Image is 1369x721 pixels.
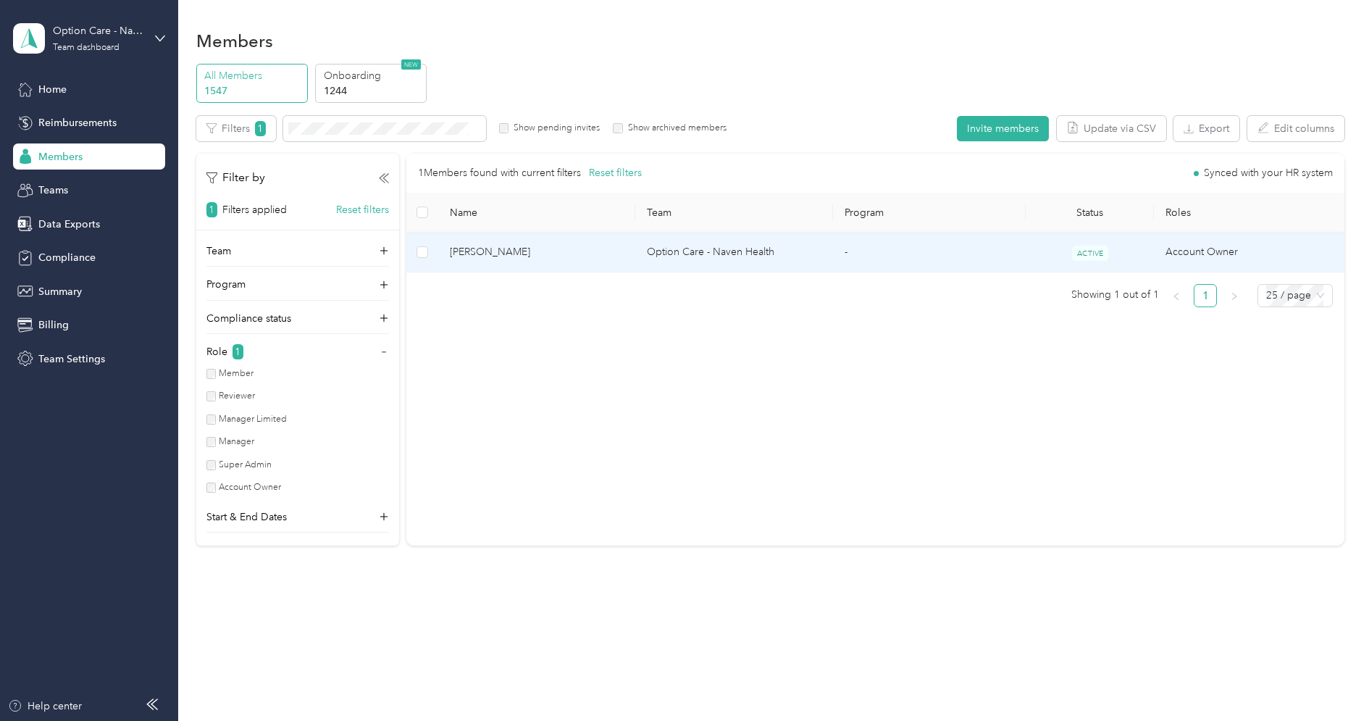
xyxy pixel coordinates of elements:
[216,367,254,380] label: Member
[206,243,231,259] p: Team
[1172,292,1181,301] span: left
[206,277,246,292] p: Program
[1173,116,1239,141] button: Export
[233,344,243,359] span: 1
[1223,284,1246,307] li: Next Page
[1026,193,1154,233] th: Status
[38,217,100,232] span: Data Exports
[1154,193,1352,233] th: Roles
[8,699,82,714] button: Help center
[1165,284,1188,307] button: left
[438,233,636,272] td: Adrienne Tignino
[38,82,67,97] span: Home
[1247,116,1344,141] button: Edit columns
[1257,284,1333,307] div: Page Size
[196,33,273,49] h1: Members
[833,193,1026,233] th: Program
[1072,246,1108,261] span: ACTIVE
[255,121,266,136] span: 1
[336,202,389,217] button: Reset filters
[196,116,276,141] button: Filters1
[438,193,636,233] th: Name
[38,115,117,130] span: Reimbursements
[38,183,68,198] span: Teams
[1071,284,1159,306] span: Showing 1 out of 1
[222,202,287,217] p: Filters applied
[53,23,143,38] div: Option Care - Naven Health
[1165,284,1188,307] li: Previous Page
[589,165,642,181] button: Reset filters
[206,344,227,359] p: Role
[1230,292,1239,301] span: right
[204,83,303,99] p: 1547
[418,165,581,181] p: 1 Members found with current filters
[38,317,69,333] span: Billing
[450,244,624,260] span: [PERSON_NAME]
[216,435,254,449] label: Manager
[206,202,217,217] span: 1
[216,390,255,403] label: Reviewer
[53,43,120,52] div: Team dashboard
[635,233,833,272] td: Option Care - Naven Health
[324,68,422,83] p: Onboarding
[216,413,287,426] label: Manager Limited
[401,59,421,70] span: NEW
[38,351,105,367] span: Team Settings
[1288,640,1369,721] iframe: Everlance-gr Chat Button Frame
[1194,284,1217,307] li: 1
[1194,285,1216,307] a: 1
[38,284,82,299] span: Summary
[204,68,303,83] p: All Members
[206,311,291,326] p: Compliance status
[38,250,96,265] span: Compliance
[1266,285,1324,307] span: 25 / page
[450,207,624,219] span: Name
[508,122,600,135] label: Show pending invites
[216,481,281,494] label: Account Owner
[1204,168,1333,178] span: Synced with your HR system
[206,509,287,525] p: Start & End Dates
[324,83,422,99] p: 1244
[1057,116,1166,141] button: Update via CSV
[957,116,1049,141] button: Invite members
[206,169,265,187] p: Filter by
[1154,233,1352,272] td: Account Owner
[623,122,727,135] label: Show archived members
[833,233,1026,272] td: -
[216,459,272,472] label: Super Admin
[1223,284,1246,307] button: right
[38,149,83,164] span: Members
[635,193,833,233] th: Team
